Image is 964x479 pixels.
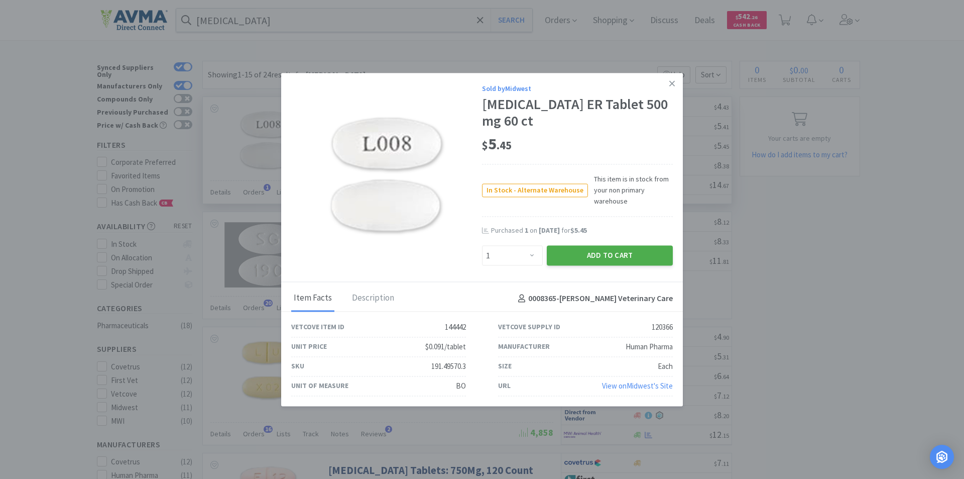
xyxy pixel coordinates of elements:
div: [MEDICAL_DATA] ER Tablet 500 mg 60 ct [482,96,673,130]
div: Vetcove Item ID [291,322,344,333]
div: Human Pharma [626,341,673,353]
div: Sold by Midwest [482,83,673,94]
div: 120366 [652,321,673,333]
div: 144442 [445,321,466,333]
div: SKU [291,361,304,372]
div: Purchased on for [491,226,673,236]
div: Size [498,361,512,372]
div: Each [658,360,673,372]
div: Item Facts [291,286,334,312]
div: Manufacturer [498,341,550,352]
a: View onMidwest's Site [602,381,673,391]
div: Unit Price [291,341,327,352]
div: Vetcove Supply ID [498,322,560,333]
div: Open Intercom Messenger [930,445,954,469]
span: [DATE] [539,226,560,235]
img: d0d514a02a44475286ed44f4d9d3b129_120366.jpg [321,109,452,240]
span: $ [482,139,488,153]
span: . 45 [497,139,512,153]
h4: 0008365 - [PERSON_NAME] Veterinary Care [514,293,673,306]
span: This item is in stock from your non primary warehouse [588,173,673,207]
button: Add to Cart [547,246,673,266]
span: $5.45 [570,226,587,235]
div: $0.091/tablet [425,341,466,353]
div: Description [349,286,397,312]
div: URL [498,380,511,392]
span: In Stock - Alternate Warehouse [483,184,587,197]
span: 1 [525,226,528,235]
div: 191.49570.3 [431,360,466,372]
span: 5 [482,134,512,154]
div: BO [456,380,466,392]
div: Unit of Measure [291,380,348,392]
